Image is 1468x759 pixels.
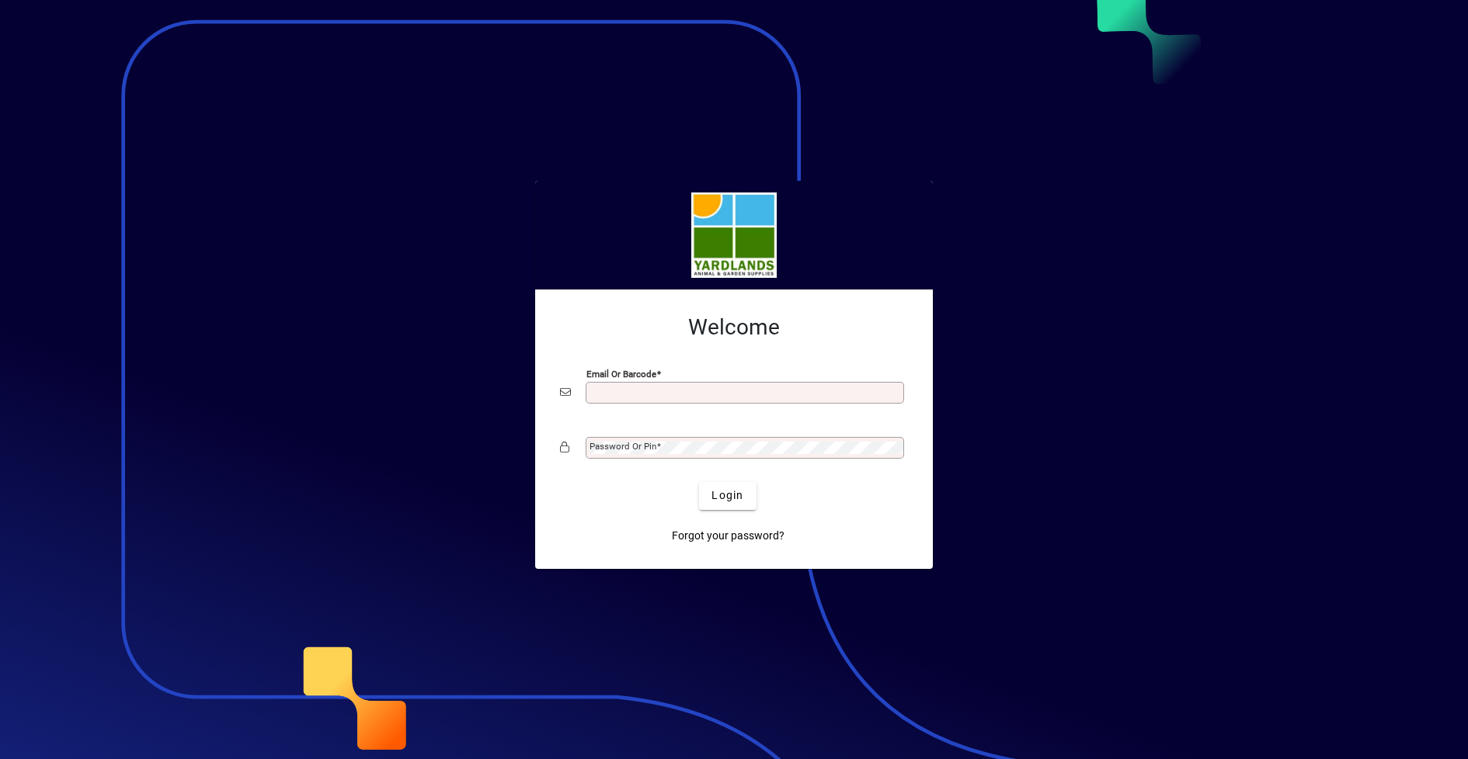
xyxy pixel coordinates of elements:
[666,522,791,550] a: Forgot your password?
[586,368,656,379] mat-label: Email or Barcode
[711,487,743,504] span: Login
[699,482,756,510] button: Login
[672,528,784,544] span: Forgot your password?
[590,441,656,452] mat-label: Password or Pin
[560,314,908,341] h2: Welcome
